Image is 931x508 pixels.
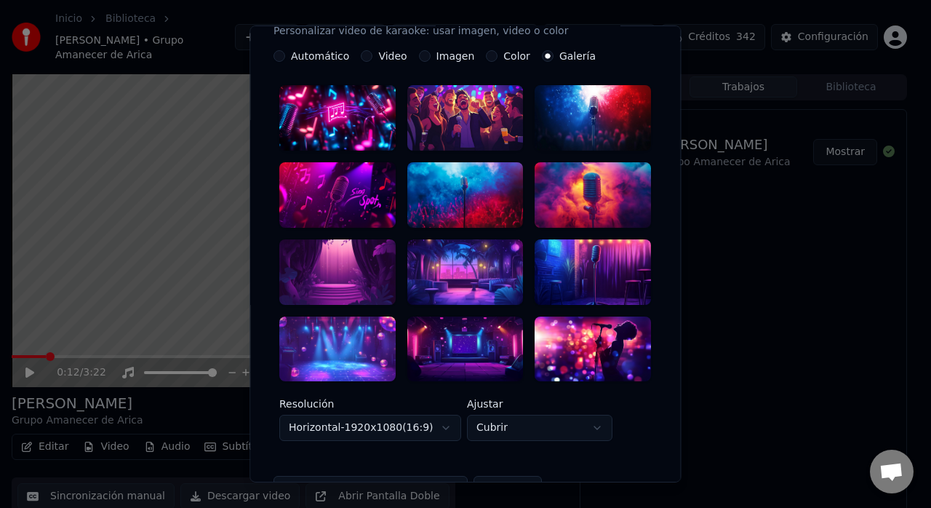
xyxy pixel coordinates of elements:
[436,51,475,61] label: Imagen
[504,51,531,61] label: Color
[379,51,407,61] label: Video
[559,51,596,61] label: Galería
[474,476,542,502] button: Reiniciar
[273,24,568,39] p: Personalizar video de karaoke: usar imagen, video o color
[291,51,349,61] label: Automático
[273,476,468,502] button: Establecer como Predeterminado
[279,399,461,409] label: Resolución
[467,399,612,409] label: Ajustar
